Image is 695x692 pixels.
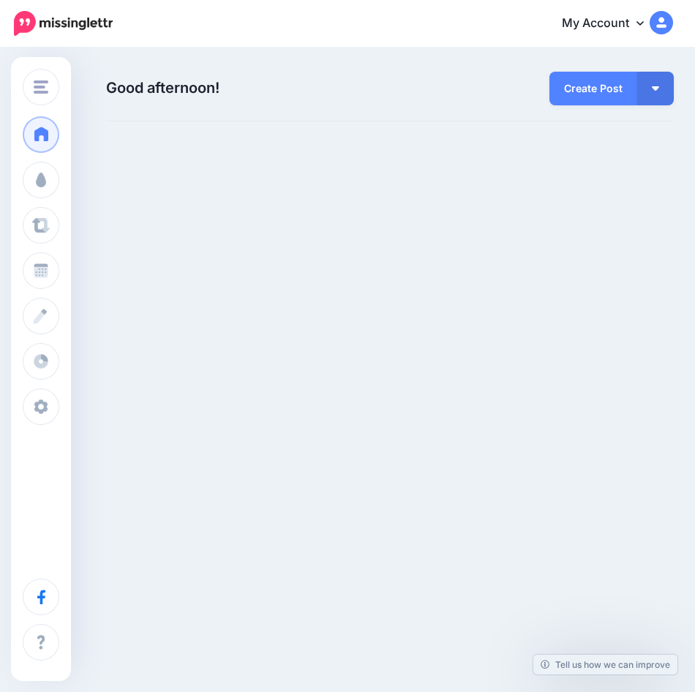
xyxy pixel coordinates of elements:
[533,655,677,674] a: Tell us how we can improve
[34,80,48,94] img: menu.png
[106,79,219,97] span: Good afternoon!
[652,86,659,91] img: arrow-down-white.png
[14,11,113,36] img: Missinglettr
[549,72,637,105] a: Create Post
[547,6,673,42] a: My Account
